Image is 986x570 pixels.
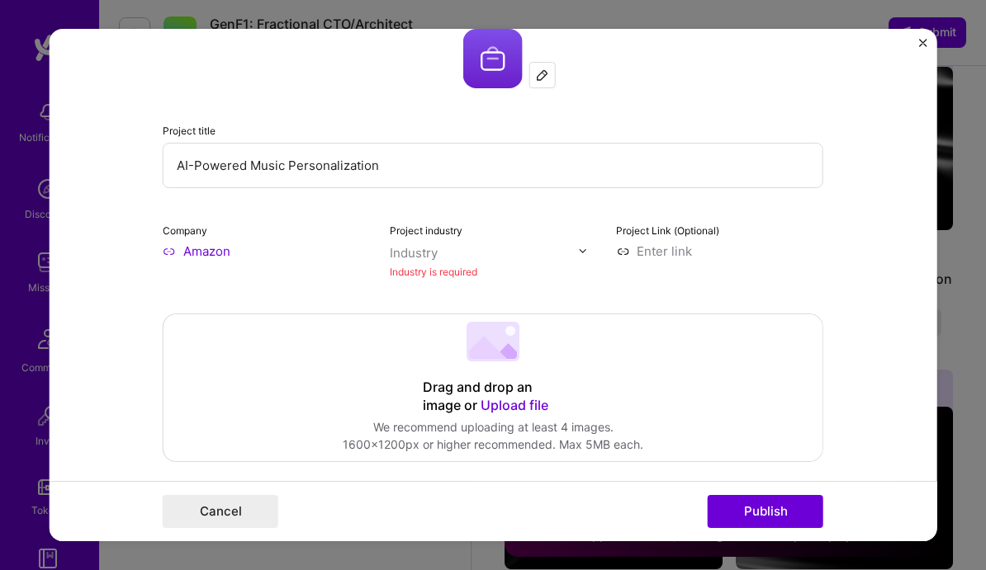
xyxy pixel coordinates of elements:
div: Industry [390,244,438,261]
label: Company [163,224,207,237]
div: We recommend uploading at least 4 images. [343,418,643,436]
input: Enter the name of the project [163,143,823,188]
div: 1600x1200px or higher recommended. Max 5MB each. [343,436,643,453]
div: Edit [530,63,555,87]
label: Project industry [390,224,462,237]
label: Project title [163,125,216,137]
button: Publish [708,495,823,528]
div: Drag and drop an image or [423,379,563,415]
label: Project Link (Optional) [616,224,719,237]
button: Cancel [163,495,278,528]
button: Close [918,39,927,56]
input: Enter name or website [163,243,370,260]
img: drop icon [577,246,587,256]
span: Upload file [481,397,548,413]
input: Enter link [616,243,823,260]
img: Edit [536,68,549,82]
div: Drag and drop an image or Upload fileWe recommend uploading at least 4 images.1600x1200px or high... [163,313,823,462]
img: Company logo [463,29,523,88]
div: Industry is required [390,263,597,280]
